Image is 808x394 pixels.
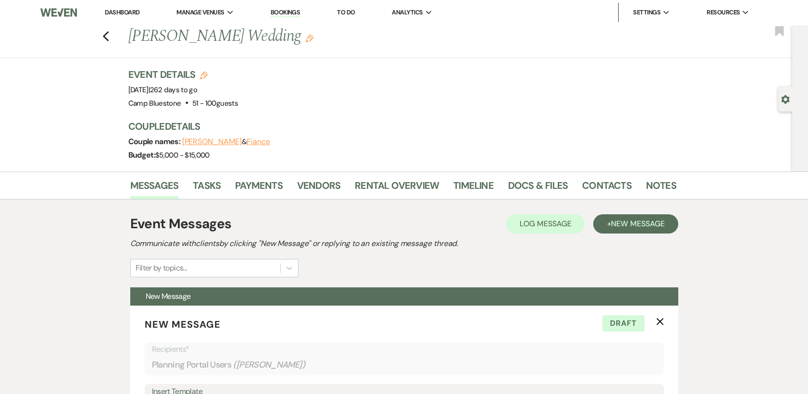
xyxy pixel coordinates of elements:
[453,178,494,199] a: Timeline
[152,356,657,374] div: Planning Portal Users
[355,178,439,199] a: Rental Overview
[520,219,571,229] span: Log Message
[233,358,305,371] span: ( [PERSON_NAME] )
[128,120,667,133] h3: Couple Details
[182,137,270,147] span: &
[337,8,355,16] a: To Do
[128,136,182,147] span: Couple names:
[508,178,568,199] a: Docs & Files
[130,178,179,199] a: Messages
[593,214,678,234] button: +New Message
[707,8,740,17] span: Resources
[40,2,77,23] img: Weven Logo
[781,94,790,103] button: Open lead details
[128,68,238,81] h3: Event Details
[130,214,232,234] h1: Event Messages
[392,8,423,17] span: Analytics
[271,8,300,17] a: Bookings
[149,85,197,95] span: |
[145,318,221,331] span: New Message
[602,315,645,332] span: Draft
[105,8,139,16] a: Dashboard
[582,178,632,199] a: Contacts
[136,262,187,274] div: Filter by topics...
[193,178,221,199] a: Tasks
[128,25,559,48] h1: [PERSON_NAME] Wedding
[247,138,270,146] button: Fiance
[192,98,238,108] span: 51 - 100 guests
[152,343,657,356] p: Recipients*
[297,178,340,199] a: Vendors
[176,8,224,17] span: Manage Venues
[646,178,676,199] a: Notes
[146,291,191,301] span: New Message
[633,8,660,17] span: Settings
[611,219,664,229] span: New Message
[128,98,181,108] span: Camp Bluestone
[306,34,313,42] button: Edit
[130,238,678,249] h2: Communicate with clients by clicking "New Message" or replying to an existing message thread.
[155,150,210,160] span: $5,000 - $15,000
[182,138,242,146] button: [PERSON_NAME]
[235,178,283,199] a: Payments
[128,150,156,160] span: Budget:
[128,85,198,95] span: [DATE]
[150,85,197,95] span: 262 days to go
[506,214,584,234] button: Log Message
